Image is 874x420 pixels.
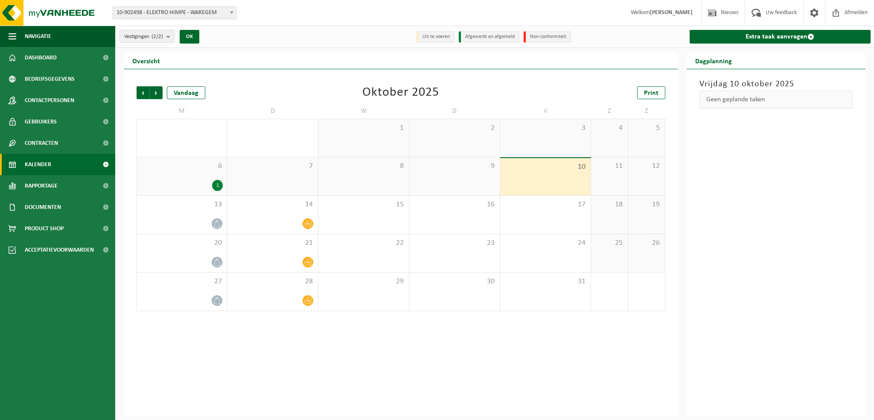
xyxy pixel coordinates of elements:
[632,123,661,133] span: 5
[504,277,586,286] span: 31
[25,111,57,132] span: Gebruikers
[113,7,236,19] span: 10-902498 - ELEKTRO HIMPE - WAREGEM
[595,162,623,171] span: 11
[212,180,223,191] div: 1
[232,200,314,209] span: 14
[141,162,223,171] span: 6
[318,103,409,119] td: W
[632,200,661,209] span: 19
[167,86,205,99] div: Vandaag
[595,123,623,133] span: 4
[323,200,405,209] span: 15
[524,31,571,43] li: Non-conformiteit
[699,78,853,91] h3: Vrijdag 10 oktober 2025
[150,86,163,99] span: Volgende
[632,162,661,171] span: 12
[124,30,163,43] span: Vestigingen
[323,277,405,286] span: 29
[595,200,623,209] span: 18
[25,26,51,47] span: Navigatie
[628,103,665,119] td: Z
[25,218,64,239] span: Product Shop
[323,238,405,248] span: 22
[323,123,405,133] span: 1
[591,103,628,119] td: Z
[25,175,58,197] span: Rapportage
[362,86,439,99] div: Oktober 2025
[699,91,853,109] div: Geen geplande taken
[227,103,318,119] td: D
[414,200,495,209] span: 16
[25,47,57,68] span: Dashboard
[504,200,586,209] span: 17
[25,239,94,261] span: Acceptatievoorwaarden
[416,31,454,43] li: Uit te voeren
[637,86,665,99] a: Print
[137,103,227,119] td: M
[25,68,75,90] span: Bedrijfsgegevens
[414,277,495,286] span: 30
[690,30,871,44] a: Extra taak aanvragen
[151,34,163,39] count: (2/2)
[25,154,51,175] span: Kalender
[650,9,693,16] strong: [PERSON_NAME]
[25,90,74,111] span: Contactpersonen
[25,132,58,154] span: Contracten
[141,277,223,286] span: 27
[232,238,314,248] span: 21
[644,90,658,97] span: Print
[414,123,495,133] span: 2
[141,238,223,248] span: 20
[141,200,223,209] span: 13
[504,238,586,248] span: 24
[632,238,661,248] span: 26
[595,238,623,248] span: 25
[414,162,495,171] span: 9
[504,162,586,172] span: 10
[113,6,236,19] span: 10-902498 - ELEKTRO HIMPE - WAREGEM
[687,52,740,69] h2: Dagplanning
[504,123,586,133] span: 3
[137,86,149,99] span: Vorige
[180,30,199,44] button: OK
[323,162,405,171] span: 8
[500,103,591,119] td: V
[459,31,519,43] li: Afgewerkt en afgemeld
[232,162,314,171] span: 7
[25,197,61,218] span: Documenten
[119,30,175,43] button: Vestigingen(2/2)
[232,277,314,286] span: 28
[124,52,169,69] h2: Overzicht
[414,238,495,248] span: 23
[409,103,500,119] td: D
